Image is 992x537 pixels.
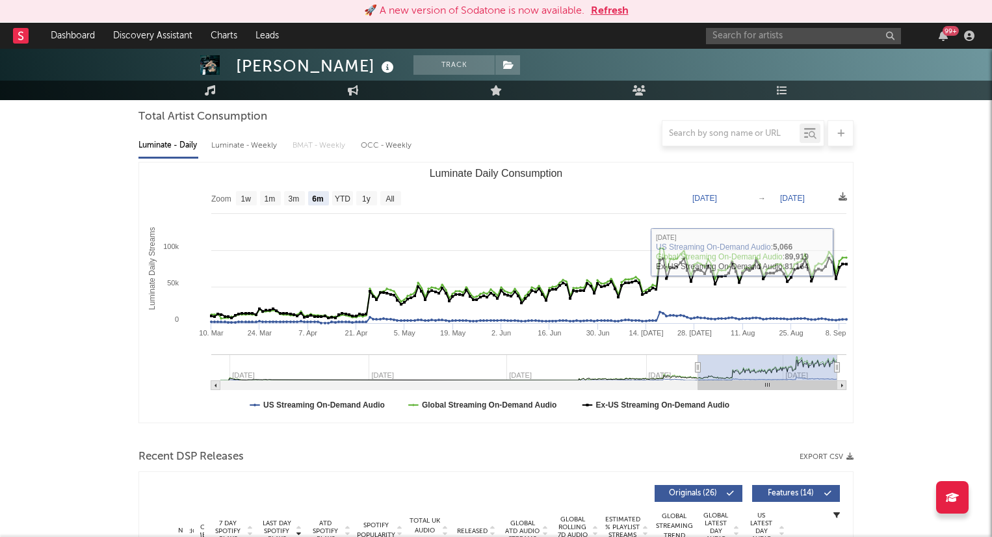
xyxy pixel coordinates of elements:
div: [PERSON_NAME] [236,55,397,77]
text: 14. [DATE] [629,329,664,337]
text: 8. Sep [826,329,846,337]
input: Search for artists [706,28,901,44]
a: Charts [202,23,246,49]
button: Track [413,55,495,75]
text: YTD [335,194,350,203]
span: Recent DSP Releases [138,449,244,465]
text: Ex-US Streaming On-Demand Audio [596,400,730,410]
text: 19. May [440,329,466,337]
svg: Luminate Daily Consumption [139,163,853,423]
span: Originals ( 26 ) [663,490,723,497]
text: 6m [312,194,323,203]
text: 3m [289,194,300,203]
button: Export CSV [800,453,854,461]
button: Originals(26) [655,485,742,502]
text: → [758,194,766,203]
text: 1m [265,194,276,203]
text: 25. Aug [779,329,803,337]
button: Refresh [591,3,629,19]
span: Total Artist Consumption [138,109,267,125]
text: 28. [DATE] [677,329,712,337]
a: Discovery Assistant [104,23,202,49]
text: 7. Apr [298,329,317,337]
span: Features ( 14 ) [761,490,820,497]
text: 1w [241,194,252,203]
text: [DATE] [692,194,717,203]
text: 5. May [394,329,416,337]
input: Search by song name or URL [662,129,800,139]
div: 🚀 A new version of Sodatone is now available. [364,3,584,19]
text: 16. Jun [538,329,561,337]
text: 0 [175,315,179,323]
button: Features(14) [752,485,840,502]
div: Name [178,526,183,536]
text: US Streaming On-Demand Audio [263,400,385,410]
a: Dashboard [42,23,104,49]
a: Leads [246,23,288,49]
text: Luminate Daily Consumption [430,168,563,179]
text: [DATE] [780,194,805,203]
text: 100k [163,242,179,250]
text: 11. Aug [731,329,755,337]
text: 50k [167,279,179,287]
span: Released [457,527,488,535]
text: Global Streaming On-Demand Audio [422,400,557,410]
div: 99 + [943,26,959,36]
text: Luminate Daily Streams [148,227,157,309]
text: 2. Jun [491,329,511,337]
text: 21. Apr [345,329,368,337]
text: 1y [362,194,371,203]
text: 30. Jun [586,329,610,337]
text: 10. Mar [199,329,224,337]
button: 99+ [939,31,948,41]
text: 24. Mar [248,329,272,337]
text: Zoom [211,194,231,203]
text: All [385,194,394,203]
